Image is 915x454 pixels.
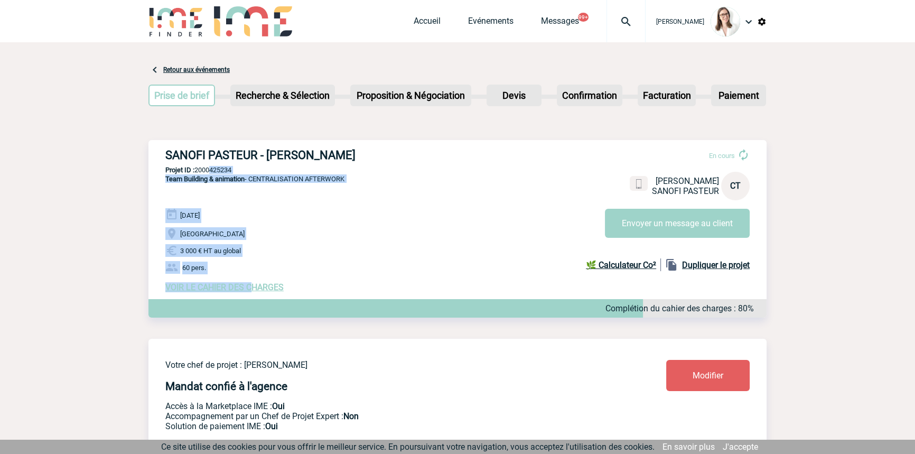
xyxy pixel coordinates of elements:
[488,86,540,105] p: Devis
[165,401,604,411] p: Accès à la Marketplace IME :
[180,247,241,255] span: 3 000 € HT au global
[165,411,604,421] p: Prestation payante
[730,181,741,191] span: CT
[656,176,719,186] span: [PERSON_NAME]
[693,370,723,381] span: Modifier
[165,149,482,162] h3: SANOFI PASTEUR - [PERSON_NAME]
[165,166,194,174] b: Projet ID :
[163,66,230,73] a: Retour aux événements
[665,258,678,271] img: file_copy-black-24dp.png
[709,152,735,160] span: En cours
[180,230,245,238] span: [GEOGRAPHIC_DATA]
[165,421,604,431] p: Conformité aux process achat client, Prise en charge de la facturation, Mutualisation de plusieur...
[605,209,750,238] button: Envoyer un message au client
[165,282,284,292] a: VOIR LE CAHIER DES CHARGES
[231,86,334,105] p: Recherche & Sélection
[662,442,715,452] a: En savoir plus
[639,86,695,105] p: Facturation
[165,175,344,183] span: - CENTRALISATION AFTERWORK
[586,258,661,271] a: 🌿 Calculateur Co²
[652,186,719,196] span: SANOFI PASTEUR
[712,86,765,105] p: Paiement
[161,442,655,452] span: Ce site utilise des cookies pour vous offrir le meilleur service. En poursuivant votre navigation...
[351,86,470,105] p: Proposition & Négociation
[150,86,214,105] p: Prise de brief
[634,179,643,189] img: portable.png
[165,380,287,393] h4: Mandat confié à l'agence
[578,13,589,22] button: 99+
[414,16,441,31] a: Accueil
[711,7,740,36] img: 122719-0.jpg
[165,175,245,183] span: Team Building & animation
[343,411,359,421] b: Non
[182,264,206,272] span: 60 pers.
[468,16,513,31] a: Evénements
[180,211,200,219] span: [DATE]
[586,260,656,270] b: 🌿 Calculateur Co²
[541,16,579,31] a: Messages
[656,18,704,25] span: [PERSON_NAME]
[558,86,621,105] p: Confirmation
[265,421,278,431] b: Oui
[148,166,767,174] p: 2000425234
[148,6,203,36] img: IME-Finder
[682,260,750,270] b: Dupliquer le projet
[272,401,285,411] b: Oui
[165,360,604,370] p: Votre chef de projet : [PERSON_NAME]
[723,442,758,452] a: J'accepte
